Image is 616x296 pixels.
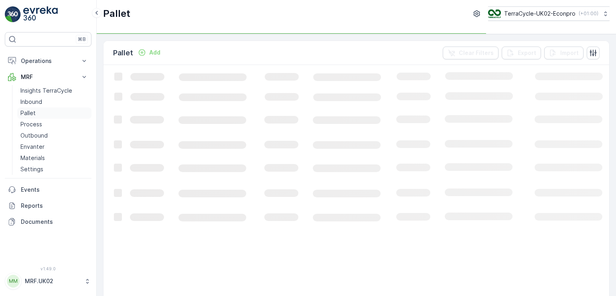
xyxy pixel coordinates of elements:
p: MRF.UK02 [25,277,80,285]
p: ( +01:00 ) [579,10,598,17]
p: TerraCycle-UK02-Econpro [504,10,575,18]
button: Operations [5,53,91,69]
button: MMMRF.UK02 [5,273,91,290]
p: ⌘B [78,36,86,43]
button: MRF [5,69,91,85]
span: v 1.49.0 [5,266,91,271]
p: Insights TerraCycle [20,87,72,95]
a: Insights TerraCycle [17,85,91,96]
p: Pallet [103,7,130,20]
p: Events [21,186,88,194]
p: Add [149,49,160,57]
p: Envanter [20,143,45,151]
p: MRF [21,73,75,81]
a: Envanter [17,141,91,152]
button: Clear Filters [443,47,498,59]
button: Add [135,48,164,57]
a: Pallet [17,107,91,119]
img: terracycle_logo_wKaHoWT.png [488,9,501,18]
a: Outbound [17,130,91,141]
img: logo [5,6,21,22]
p: Pallet [113,47,133,59]
a: Materials [17,152,91,164]
img: logo_light-DOdMpM7g.png [23,6,58,22]
button: TerraCycle-UK02-Econpro(+01:00) [488,6,610,21]
a: Inbound [17,96,91,107]
a: Process [17,119,91,130]
a: Reports [5,198,91,214]
p: Outbound [20,132,48,140]
p: Documents [21,218,88,226]
a: Settings [17,164,91,175]
a: Events [5,182,91,198]
p: Operations [21,57,75,65]
p: Materials [20,154,45,162]
p: Process [20,120,42,128]
p: Settings [20,165,43,173]
p: Export [518,49,536,57]
a: Documents [5,214,91,230]
p: Reports [21,202,88,210]
button: Export [502,47,541,59]
p: Clear Filters [459,49,494,57]
div: MM [7,275,20,288]
p: Pallet [20,109,36,117]
p: Import [560,49,579,57]
button: Import [544,47,584,59]
p: Inbound [20,98,42,106]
